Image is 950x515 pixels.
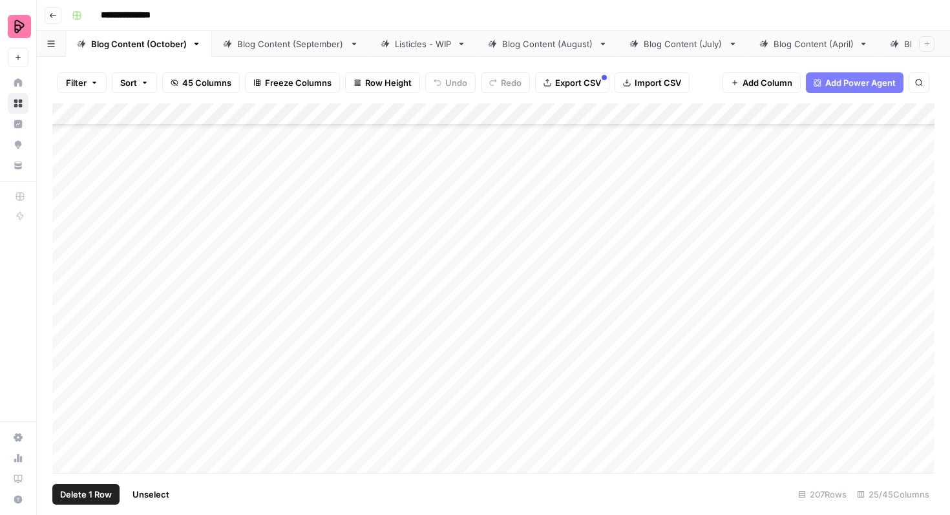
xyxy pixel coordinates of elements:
button: Undo [425,72,476,93]
a: Learning Hub [8,468,28,489]
div: Blog Content (September) [237,37,344,50]
div: 207 Rows [793,484,852,505]
span: Export CSV [555,76,601,89]
span: Sort [120,76,137,89]
span: Row Height [365,76,412,89]
div: 25/45 Columns [852,484,934,505]
a: Your Data [8,155,28,176]
div: Blog Content (July) [644,37,723,50]
span: Delete 1 Row [60,488,112,501]
span: Unselect [132,488,169,501]
span: Redo [501,76,522,89]
button: Help + Support [8,489,28,510]
a: Home [8,72,28,93]
button: Sort [112,72,157,93]
a: Opportunities [8,134,28,155]
span: Import CSV [635,76,681,89]
span: Filter [66,76,87,89]
div: Listicles - WIP [395,37,452,50]
button: Redo [481,72,530,93]
button: 45 Columns [162,72,240,93]
span: Add Column [743,76,792,89]
button: Add Power Agent [806,72,903,93]
span: 45 Columns [182,76,231,89]
div: Blog Content (August) [502,37,593,50]
a: Blog Content (September) [212,31,370,57]
div: Blog Content (October) [91,37,187,50]
button: Filter [58,72,107,93]
button: Export CSV [535,72,609,93]
button: Row Height [345,72,420,93]
button: Add Column [723,72,801,93]
a: Blog Content (July) [618,31,748,57]
span: Undo [445,76,467,89]
a: Blog Content (August) [477,31,618,57]
a: Listicles - WIP [370,31,477,57]
a: Settings [8,427,28,448]
button: Freeze Columns [245,72,340,93]
button: Import CSV [615,72,690,93]
button: Unselect [125,484,177,505]
span: Freeze Columns [265,76,332,89]
a: Blog Content (April) [748,31,879,57]
a: Browse [8,93,28,114]
a: Blog Content (October) [66,31,212,57]
button: Workspace: Preply [8,10,28,43]
a: Usage [8,448,28,468]
img: Preply Logo [8,15,31,38]
div: Blog Content (April) [774,37,854,50]
button: Delete 1 Row [52,484,120,505]
span: Add Power Agent [825,76,896,89]
a: Insights [8,114,28,134]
